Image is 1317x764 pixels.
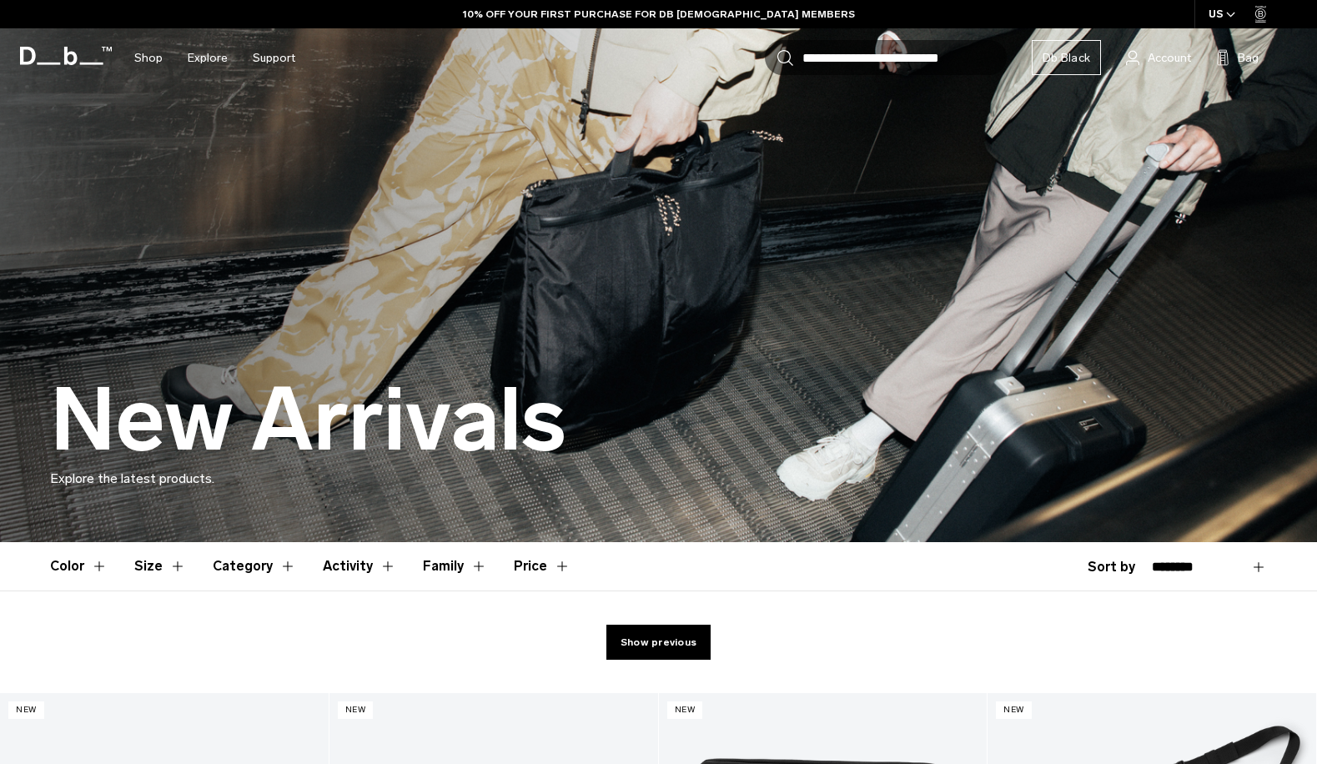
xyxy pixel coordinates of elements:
a: 10% OFF YOUR FIRST PURCHASE FOR DB [DEMOGRAPHIC_DATA] MEMBERS [463,7,855,22]
p: Explore the latest products. [50,469,1267,489]
button: Toggle Filter [50,542,108,591]
button: Toggle Filter [134,542,186,591]
span: Bag [1238,49,1259,67]
a: Show previous [606,625,711,660]
a: Explore [188,28,228,88]
p: New [338,701,374,719]
button: Bag [1216,48,1259,68]
p: New [667,701,703,719]
p: New [996,701,1032,719]
a: Support [253,28,295,88]
a: Shop [134,28,163,88]
h1: New Arrivals [50,372,566,469]
button: Toggle Filter [213,542,296,591]
a: Db Black [1032,40,1101,75]
nav: Main Navigation [122,28,308,88]
button: Toggle Filter [323,542,396,591]
span: Account [1148,49,1191,67]
p: New [8,701,44,719]
button: Toggle Filter [423,542,487,591]
button: Toggle Price [514,542,571,591]
a: Account [1126,48,1191,68]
